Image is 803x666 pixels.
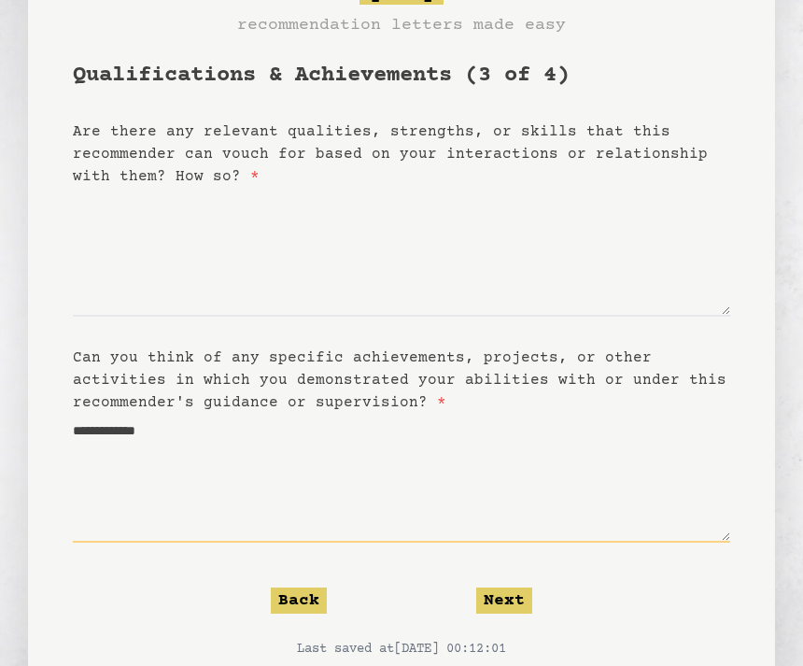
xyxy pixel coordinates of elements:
[237,12,566,38] h3: recommendation letters made easy
[73,61,730,91] h1: Qualifications & Achievements (3 of 4)
[476,588,532,614] button: Next
[73,349,726,411] label: Can you think of any specific achievements, projects, or other activities in which you demonstrat...
[73,640,730,659] p: Last saved at [DATE] 00:12:01
[271,588,327,614] button: Back
[73,123,708,185] label: Are there any relevant qualities, strengths, or skills that this recommender can vouch for based ...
